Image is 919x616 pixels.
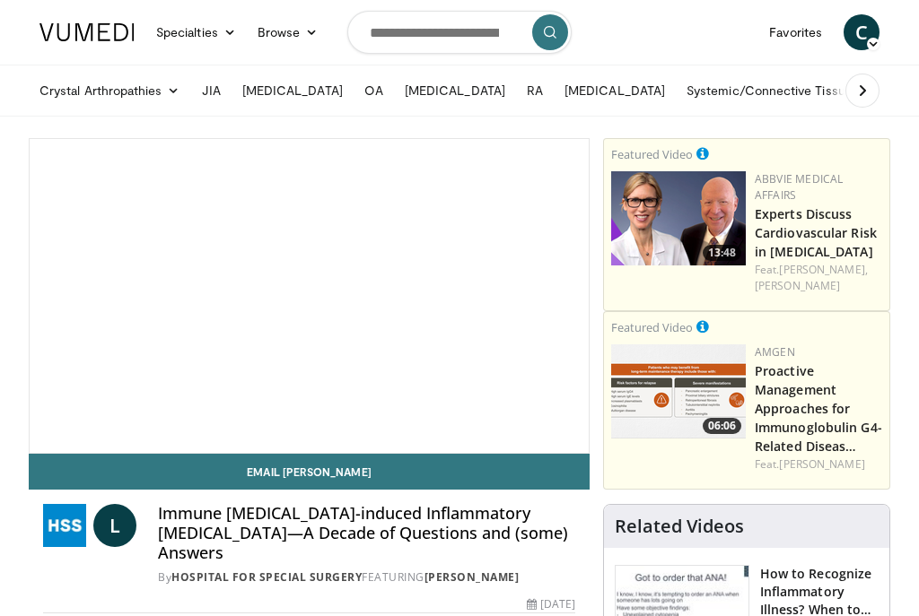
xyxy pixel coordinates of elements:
a: Crystal Arthropathies [29,73,191,108]
a: [MEDICAL_DATA] [394,73,516,108]
input: Search topics, interventions [347,11,572,54]
div: Feat. [755,456,882,473]
a: [MEDICAL_DATA] [554,73,676,108]
img: b07e8bac-fd62-4609-bac4-e65b7a485b7c.png.150x105_q85_crop-smart_upscale.png [611,344,746,438]
div: [DATE] [527,596,575,612]
a: Proactive Management Approaches for Immunoglobulin G4-Related Diseas… [755,362,882,455]
a: [PERSON_NAME] [424,569,520,585]
a: Experts Discuss Cardiovascular Risk in [MEDICAL_DATA] [755,205,877,260]
span: 06:06 [703,418,741,434]
a: 06:06 [611,344,746,438]
a: OA [354,73,394,108]
span: 13:48 [703,245,741,261]
small: Featured Video [611,146,693,162]
video-js: Video Player [30,139,589,453]
h4: Immune [MEDICAL_DATA]-induced Inflammatory [MEDICAL_DATA]—A Decade of Questions and (some) Answers [158,504,575,562]
div: Feat. [755,262,882,294]
a: Specialties [145,14,247,50]
a: [PERSON_NAME], [779,262,867,277]
div: By FEATURING [158,569,575,586]
a: Email [PERSON_NAME] [29,454,590,490]
a: Amgen [755,344,795,360]
small: Featured Video [611,319,693,335]
a: 13:48 [611,171,746,265]
img: bac68d7e-7eb1-429f-a5de-1d3cdceb804d.png.150x105_q85_crop-smart_upscale.png [611,171,746,265]
a: L [93,504,136,547]
a: [MEDICAL_DATA] [232,73,354,108]
a: C [844,14,880,50]
a: JIA [191,73,232,108]
a: RA [516,73,554,108]
a: AbbVie Medical Affairs [755,171,843,203]
img: VuMedi Logo [39,23,135,41]
a: Hospital for Special Surgery [171,569,362,585]
a: [PERSON_NAME] [779,456,864,472]
a: [PERSON_NAME] [755,278,840,293]
h4: Related Videos [615,516,744,537]
a: Favorites [758,14,833,50]
img: Hospital for Special Surgery [43,504,86,547]
a: Browse [247,14,329,50]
